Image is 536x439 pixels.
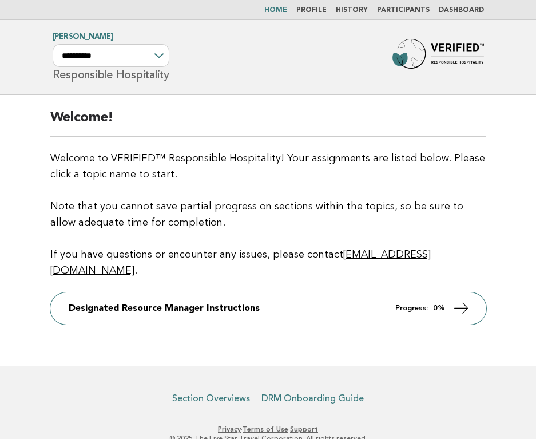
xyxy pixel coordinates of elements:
[53,33,113,41] a: [PERSON_NAME]
[243,425,288,433] a: Terms of Use
[50,109,486,137] h2: Welcome!
[392,39,484,76] img: Forbes Travel Guide
[50,292,486,325] a: Designated Resource Manager Instructions Progress: 0%
[172,393,250,404] a: Section Overviews
[296,7,327,14] a: Profile
[50,250,431,276] a: [EMAIL_ADDRESS][DOMAIN_NAME]
[439,7,484,14] a: Dashboard
[377,7,430,14] a: Participants
[290,425,318,433] a: Support
[53,34,169,81] h1: Responsible Hospitality
[261,393,364,404] a: DRM Onboarding Guide
[433,304,445,312] strong: 0%
[336,7,368,14] a: History
[50,151,486,279] p: Welcome to VERIFIED™ Responsible Hospitality! Your assignments are listed below. Please click a t...
[395,304,428,312] em: Progress:
[16,425,520,434] p: · ·
[218,425,241,433] a: Privacy
[264,7,287,14] a: Home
